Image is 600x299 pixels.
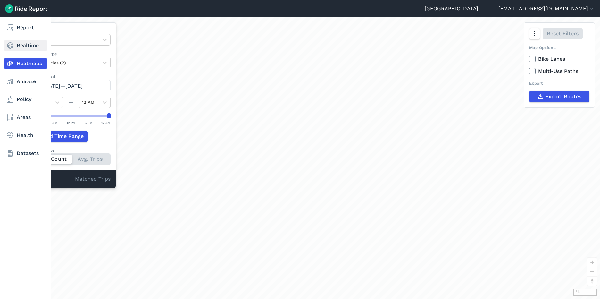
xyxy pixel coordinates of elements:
a: Health [4,130,47,141]
label: Data Type [31,28,111,34]
a: Datasets [4,148,47,159]
span: Add Time Range [43,132,84,140]
label: Vehicle Type [31,51,111,57]
button: [EMAIL_ADDRESS][DOMAIN_NAME] [498,5,595,13]
button: [DATE]—[DATE] [31,80,111,91]
div: - [31,175,75,184]
div: 12 AM [101,120,111,125]
div: 12 PM [67,120,76,125]
a: Report [4,22,47,33]
span: Export Routes [545,93,581,100]
img: Ride Report [5,4,47,13]
div: Matched Trips [26,170,116,188]
div: 6 AM [49,120,57,125]
span: [DATE]—[DATE] [43,83,83,89]
div: — [63,98,79,106]
div: 6 PM [85,120,92,125]
span: Reset Filters [547,30,579,38]
a: Areas [4,112,47,123]
div: Export [529,80,589,86]
label: Data Period [31,73,111,80]
div: Count Type [31,147,111,153]
label: Multi-Use Paths [529,67,589,75]
a: Analyze [4,76,47,87]
button: Add Time Range [31,131,88,142]
div: Map Options [529,45,589,51]
a: Policy [4,94,47,105]
div: loading [21,17,600,299]
label: Bike Lanes [529,55,589,63]
button: Export Routes [529,91,589,102]
a: Heatmaps [4,58,47,69]
button: Reset Filters [543,28,583,39]
a: [GEOGRAPHIC_DATA] [425,5,478,13]
a: Realtime [4,40,47,51]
